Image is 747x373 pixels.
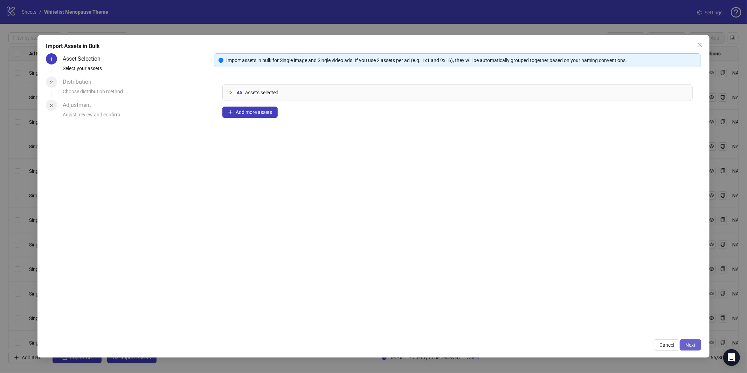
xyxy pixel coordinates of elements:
div: Import Assets in Bulk [46,42,701,50]
button: Add more assets [222,107,278,118]
span: Add more assets [236,109,272,115]
span: 2 [50,80,53,85]
span: Next [685,342,696,348]
div: Open Intercom Messenger [723,349,740,366]
div: Adjustment [63,100,97,111]
span: close [697,42,703,48]
span: assets selected [245,89,278,96]
div: Adjust, review and confirm [63,111,208,123]
span: plus [228,110,233,115]
span: 1 [50,56,53,62]
span: 3 [50,103,53,108]
button: Cancel [654,339,680,351]
div: Asset Selection [63,53,106,65]
span: 45 [237,89,242,96]
button: Next [680,339,701,351]
button: Close [694,39,705,50]
div: Distribution [63,76,97,88]
span: collapsed [228,90,233,95]
div: Select your assets [63,65,208,76]
span: info-circle [219,58,223,63]
div: 45assets selected [223,84,692,101]
span: Cancel [659,342,674,348]
div: Choose distribution method [63,88,208,100]
div: Import assets in bulk for Single image and Single video ads. If you use 2 assets per ad (e.g. 1x1... [226,56,697,64]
